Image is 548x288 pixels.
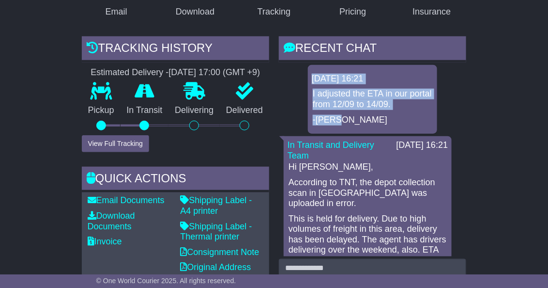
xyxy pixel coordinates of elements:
[88,237,122,246] a: Invoice
[168,67,260,78] div: [DATE] 17:00 (GMT +9)
[180,222,252,242] a: Shipping Label - Thermal printer
[82,36,269,63] div: Tracking history
[289,162,447,173] p: Hi [PERSON_NAME],
[88,211,135,231] a: Download Documents
[313,89,432,110] p: I adjusted the ETA in our portal from 12/09 to 14/09.
[339,5,366,18] div: Pricing
[289,177,447,209] p: According to TNT, the depot collection scan in [GEOGRAPHIC_DATA] was uploaded in error.
[82,135,149,152] button: View Full Tracking
[82,167,269,193] div: Quick Actions
[82,67,269,78] div: Estimated Delivery -
[412,5,451,18] div: Insurance
[82,105,121,116] p: Pickup
[96,277,236,285] span: © One World Courier 2025. All rights reserved.
[288,140,374,160] a: In Transit and Delivery Team
[289,214,447,266] p: This is held for delivery. Due to high volumes of freight in this area, delivery has been delayed...
[180,247,259,257] a: Consignment Note
[168,105,220,116] p: Delivering
[106,5,127,18] div: Email
[176,5,214,18] div: Download
[312,74,433,84] div: [DATE] 16:21
[180,195,252,216] a: Shipping Label - A4 printer
[220,105,269,116] p: Delivered
[88,195,165,205] a: Email Documents
[180,262,251,283] a: Original Address Label
[258,5,290,18] div: Tracking
[396,140,448,151] div: [DATE] 16:21
[121,105,169,116] p: In Transit
[313,115,432,126] p: -[PERSON_NAME]
[279,36,466,63] div: RECENT CHAT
